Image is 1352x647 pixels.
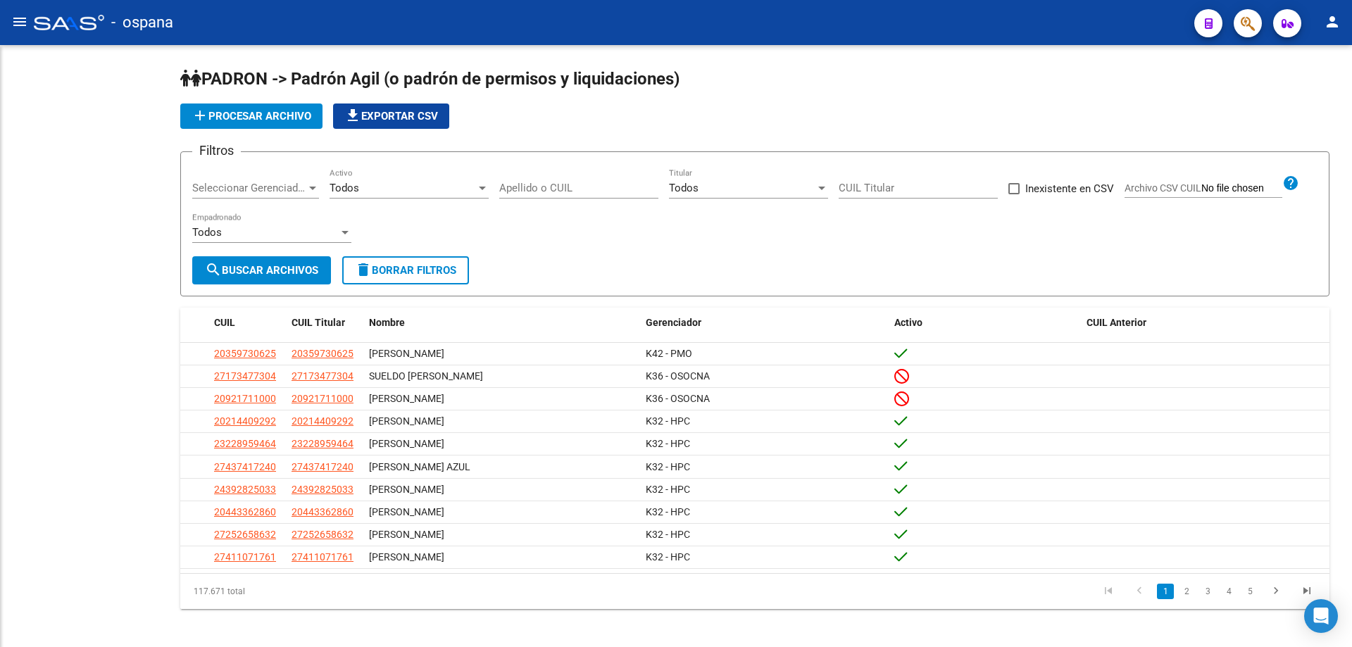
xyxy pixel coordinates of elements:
li: page 2 [1176,579,1197,603]
span: 23228959464 [214,438,276,449]
button: Buscar Archivos [192,256,331,284]
datatable-header-cell: CUIL Anterior [1081,308,1329,338]
a: 2 [1178,584,1195,599]
a: 1 [1157,584,1174,599]
div: Open Intercom Messenger [1304,599,1338,633]
button: Exportar CSV [333,103,449,129]
span: Todos [192,226,222,239]
datatable-header-cell: CUIL Titular [286,308,363,338]
mat-icon: add [192,107,208,124]
a: 5 [1241,584,1258,599]
span: 24392825033 [214,484,276,495]
span: 27411071761 [214,551,276,563]
span: 27173477304 [292,370,353,382]
span: K42 - PMO [646,348,692,359]
span: Seleccionar Gerenciador [192,182,306,194]
a: go to next page [1263,584,1289,599]
span: Buscar Archivos [205,264,318,277]
span: 24392825033 [292,484,353,495]
span: PADRON -> Padrón Agil (o padrón de permisos y liquidaciones) [180,69,680,89]
span: Exportar CSV [344,110,438,123]
button: Procesar archivo [180,103,323,129]
span: 27252658632 [292,529,353,540]
span: Todos [330,182,359,194]
span: K32 - HPC [646,415,690,427]
span: K36 - OSOCNA [646,393,710,404]
span: Borrar Filtros [355,264,456,277]
div: 117.671 total [180,574,408,609]
mat-icon: menu [11,13,28,30]
span: [PERSON_NAME] [369,506,444,517]
a: 3 [1199,584,1216,599]
datatable-header-cell: CUIL [208,308,286,338]
span: [PERSON_NAME] [369,551,444,563]
span: [PERSON_NAME] [369,415,444,427]
span: 20359730625 [214,348,276,359]
a: go to previous page [1126,584,1153,599]
span: Procesar archivo [192,110,311,123]
span: [PERSON_NAME] [369,348,444,359]
a: go to first page [1095,584,1122,599]
span: CUIL Anterior [1087,317,1146,328]
mat-icon: file_download [344,107,361,124]
span: 27411071761 [292,551,353,563]
li: page 4 [1218,579,1239,603]
mat-icon: help [1282,175,1299,191]
span: K32 - HPC [646,484,690,495]
span: 20443362860 [214,506,276,517]
span: - ospana [111,7,173,38]
span: 20359730625 [292,348,353,359]
span: 20921711000 [214,393,276,404]
span: 20214409292 [292,415,353,427]
span: K36 - OSOCNA [646,370,710,382]
span: 27252658632 [214,529,276,540]
span: K32 - HPC [646,438,690,449]
span: 27437417240 [214,461,276,472]
h3: Filtros [192,141,241,161]
mat-icon: search [205,261,222,278]
span: 27437417240 [292,461,353,472]
span: CUIL [214,317,235,328]
li: page 1 [1155,579,1176,603]
a: 4 [1220,584,1237,599]
span: [PERSON_NAME] [369,393,444,404]
span: SUELDO [PERSON_NAME] [369,370,483,382]
mat-icon: person [1324,13,1341,30]
span: 23228959464 [292,438,353,449]
span: Gerenciador [646,317,701,328]
span: K32 - HPC [646,529,690,540]
span: [PERSON_NAME] [369,438,444,449]
span: 20443362860 [292,506,353,517]
datatable-header-cell: Gerenciador [640,308,889,338]
span: Archivo CSV CUIL [1125,182,1201,194]
span: CUIL Titular [292,317,345,328]
a: go to last page [1294,584,1320,599]
span: Nombre [369,317,405,328]
span: 27173477304 [214,370,276,382]
span: K32 - HPC [646,551,690,563]
span: [PERSON_NAME] [369,529,444,540]
input: Archivo CSV CUIL [1201,182,1282,195]
li: page 5 [1239,579,1260,603]
span: [PERSON_NAME] [369,484,444,495]
span: Activo [894,317,922,328]
datatable-header-cell: Nombre [363,308,640,338]
mat-icon: delete [355,261,372,278]
span: [PERSON_NAME] AZUL [369,461,470,472]
span: 20921711000 [292,393,353,404]
datatable-header-cell: Activo [889,308,1081,338]
button: Borrar Filtros [342,256,469,284]
span: K32 - HPC [646,461,690,472]
span: Inexistente en CSV [1025,180,1114,197]
span: K32 - HPC [646,506,690,517]
li: page 3 [1197,579,1218,603]
span: Todos [669,182,699,194]
span: 20214409292 [214,415,276,427]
